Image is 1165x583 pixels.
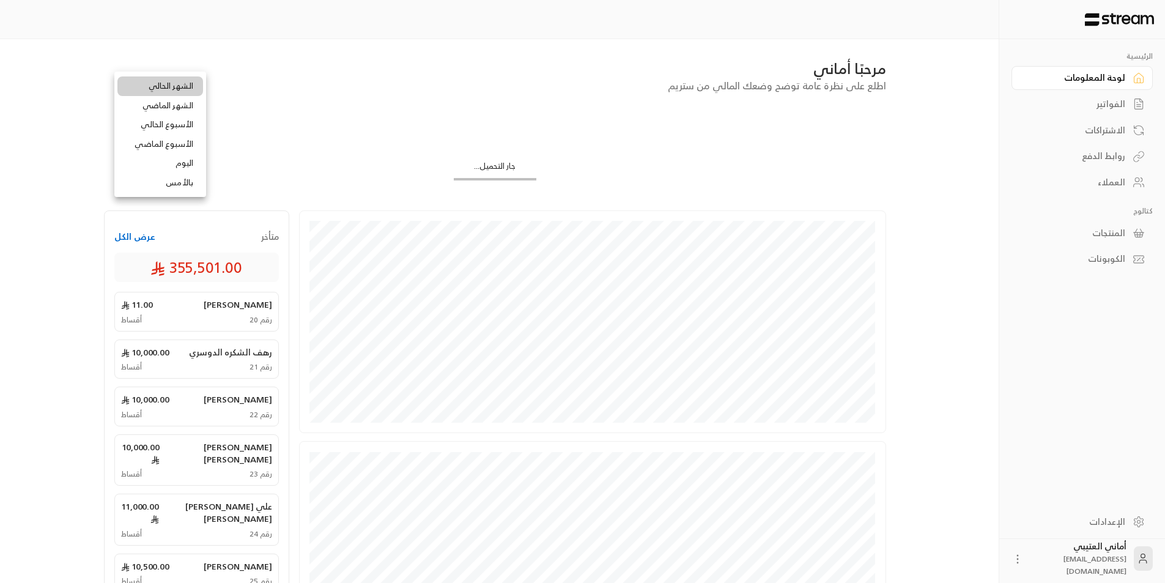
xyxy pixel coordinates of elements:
li: الشهر الماضي [117,96,203,116]
li: الشهر الحالي [117,76,203,96]
li: بالأمس [117,173,203,193]
li: الأسبوع الماضي [117,135,203,154]
li: الأسبوع الحالي [117,115,203,135]
li: اليوم [117,154,203,173]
